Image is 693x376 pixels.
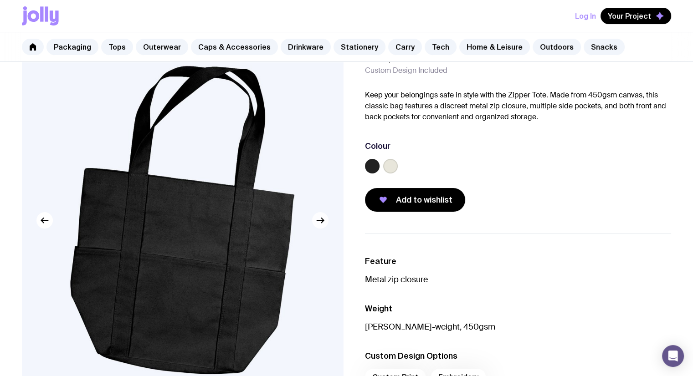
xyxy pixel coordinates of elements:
[365,351,672,361] h3: Custom Design Options
[396,194,452,205] span: Add to wishlist
[191,39,278,55] a: Caps & Accessories
[584,39,625,55] a: Snacks
[365,66,447,75] span: Custom Design Included
[365,303,672,314] h3: Weight
[601,8,671,24] button: Your Project
[365,256,672,267] h3: Feature
[365,274,672,285] p: Metal zip closure
[281,39,331,55] a: Drinkware
[365,53,401,64] span: From
[365,141,390,152] h3: Colour
[365,90,672,122] p: Keep your belongings safe in style with the Zipper Tote. Made from 450gsm canvas, this classic ba...
[101,39,133,55] a: Tops
[136,39,188,55] a: Outerwear
[575,8,596,24] button: Log In
[334,39,385,55] a: Stationery
[533,39,581,55] a: Outdoors
[425,39,457,55] a: Tech
[46,39,98,55] a: Packaging
[365,188,465,212] button: Add to wishlist
[459,39,530,55] a: Home & Leisure
[662,345,684,367] div: Open Intercom Messenger
[608,11,651,20] span: Your Project
[365,321,672,332] p: [PERSON_NAME]-weight, 450gsm
[388,39,422,55] a: Carry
